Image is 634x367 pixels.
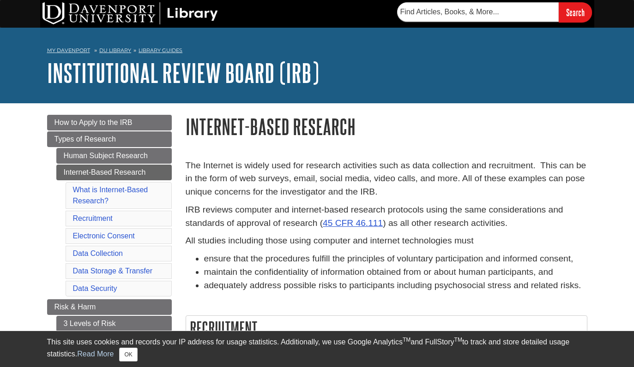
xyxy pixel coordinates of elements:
[99,47,131,53] a: DU Library
[73,232,135,240] a: Electronic Consent
[186,203,587,230] p: IRB reviews computer and internet-based research protocols using the same considerations and stan...
[186,234,587,248] p: All studies including those using computer and internet technologies must
[73,267,153,275] a: Data Storage & Transfer
[54,303,96,311] span: Risk & Harm
[186,115,587,138] h1: Internet-Based Research
[397,2,592,22] form: Searches DU Library's articles, books, and more
[47,47,90,54] a: My Davenport
[56,148,172,164] a: Human Subject Research
[56,316,172,331] a: 3 Levels of Risk
[47,131,172,147] a: Types of Research
[559,2,592,22] input: Search
[54,118,133,126] span: How to Apply to the IRB
[204,279,587,292] li: adequately address possible risks to participants including psychosocial stress and related risks.
[454,337,462,343] sup: TM
[73,249,123,257] a: Data Collection
[186,159,587,199] p: The Internet is widely used for research activities such as data collection and recruitment. This...
[204,266,587,279] li: maintain the confidentiality of information obtained from or about human participants, and
[73,284,117,292] a: Data Security
[139,47,182,53] a: Library Guides
[56,165,172,180] a: Internet-Based Research
[47,337,587,361] div: This site uses cookies and records your IP address for usage statistics. Additionally, we use Goo...
[119,348,137,361] button: Close
[73,186,148,205] a: What is Internet-Based Research?
[42,2,218,24] img: DU Library
[73,214,113,222] a: Recruitment
[323,218,383,228] a: 45 CFR 46.111
[47,115,172,130] a: How to Apply to the IRB
[397,2,559,22] input: Find Articles, Books, & More...
[47,59,319,87] a: Institutional Review Board (IRB)
[186,316,587,340] h2: Recruitment
[204,252,587,266] li: ensure that the procedures fulfill the principles of voluntary participation and informed consent,
[403,337,411,343] sup: TM
[77,350,114,358] a: Read More
[47,44,587,59] nav: breadcrumb
[47,299,172,315] a: Risk & Harm
[54,135,116,143] span: Types of Research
